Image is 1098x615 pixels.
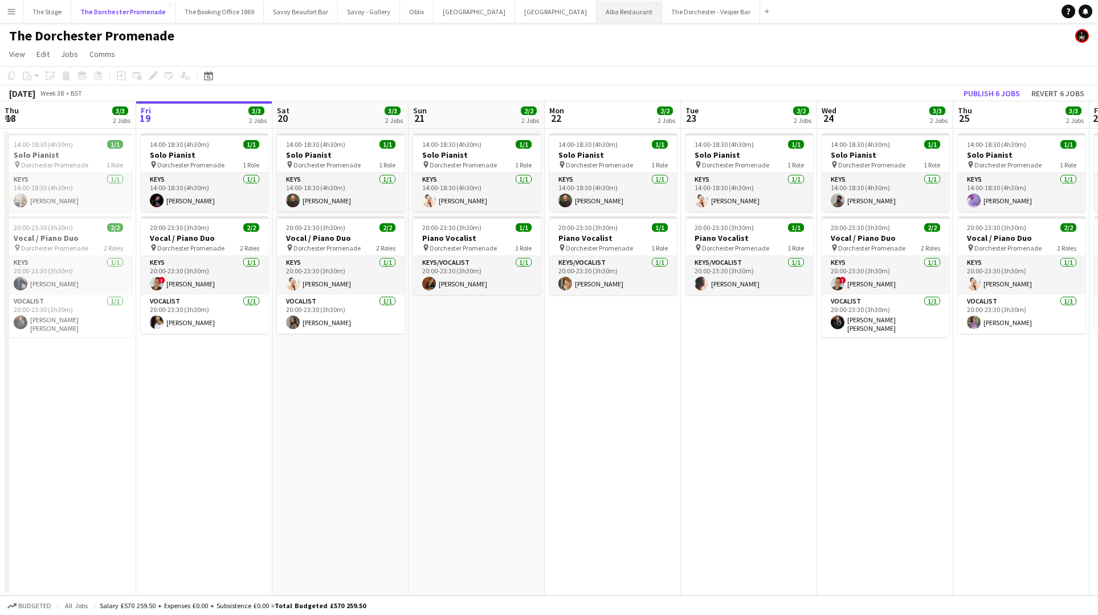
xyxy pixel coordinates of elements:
[929,106,945,115] span: 3/3
[958,150,1085,160] h3: Solo Pianist
[787,244,804,252] span: 1 Role
[652,223,668,232] span: 1/1
[422,140,481,149] span: 14:00-18:30 (4h30m)
[107,140,123,149] span: 1/1
[36,49,50,59] span: Edit
[958,133,1085,212] div: 14:00-18:30 (4h30m)1/1Solo Pianist Dorchester Promenade1 RoleKeys1/114:00-18:30 (4h30m)[PERSON_NAME]
[5,150,132,160] h3: Solo Pianist
[141,256,268,295] app-card-role: Keys1/120:00-23:30 (3h30m)![PERSON_NAME]
[820,112,836,125] span: 24
[657,106,673,115] span: 2/2
[549,105,564,116] span: Mon
[243,161,259,169] span: 1 Role
[141,105,151,116] span: Fri
[958,295,1085,334] app-card-role: Vocalist1/120:00-23:30 (3h30m)[PERSON_NAME]
[651,244,668,252] span: 1 Role
[243,223,259,232] span: 2/2
[549,233,677,243] h3: Piano Vocalist
[515,244,532,252] span: 1 Role
[685,216,813,295] app-job-card: 20:00-23:30 (3h30m)1/1Piano Vocalist Dorchester Promenade1 RoleKeys/Vocalist1/120:00-23:30 (3h30m...
[293,244,361,252] span: Dorchester Promenade
[14,140,73,149] span: 14:00-18:30 (4h30m)
[788,140,804,149] span: 1/1
[112,106,128,115] span: 3/3
[141,150,268,160] h3: Solo Pianist
[685,105,699,116] span: Tue
[21,244,88,252] span: Dorchester Promenade
[430,161,497,169] span: Dorchester Promenade
[822,105,836,116] span: Wed
[5,173,132,212] app-card-role: Keys1/114:00-18:30 (4h30m)[PERSON_NAME]
[32,47,54,61] a: Edit
[839,277,846,284] span: !
[413,173,541,212] app-card-role: Keys1/114:00-18:30 (4h30m)[PERSON_NAME]
[141,133,268,212] app-job-card: 14:00-18:30 (4h30m)1/1Solo Pianist Dorchester Promenade1 RoleKeys1/114:00-18:30 (4h30m)[PERSON_NAME]
[107,223,123,232] span: 2/2
[9,49,25,59] span: View
[549,133,677,212] app-job-card: 14:00-18:30 (4h30m)1/1Solo Pianist Dorchester Promenade1 RoleKeys1/114:00-18:30 (4h30m)[PERSON_NAME]
[822,173,949,212] app-card-role: Keys1/114:00-18:30 (4h30m)[PERSON_NAME]
[379,223,395,232] span: 2/2
[515,161,532,169] span: 1 Role
[685,256,813,295] app-card-role: Keys/Vocalist1/120:00-23:30 (3h30m)[PERSON_NAME]
[822,233,949,243] h3: Vocal / Piano Duo
[548,112,564,125] span: 22
[566,161,633,169] span: Dorchester Promenade
[63,601,90,610] span: All jobs
[411,112,427,125] span: 21
[248,106,264,115] span: 3/3
[71,1,175,23] button: The Dorchester Promenade
[5,133,132,212] app-job-card: 14:00-18:30 (4h30m)1/1Solo Pianist Dorchester Promenade1 RoleKeys1/114:00-18:30 (4h30m)[PERSON_NAME]
[921,244,940,252] span: 2 Roles
[243,140,259,149] span: 1/1
[515,1,597,23] button: [GEOGRAPHIC_DATA]
[23,1,71,23] button: The Stage
[141,295,268,334] app-card-role: Vocalist1/120:00-23:30 (3h30m)[PERSON_NAME]
[516,140,532,149] span: 1/1
[104,244,123,252] span: 2 Roles
[549,256,677,295] app-card-role: Keys/Vocalist1/120:00-23:30 (3h30m)[PERSON_NAME]
[293,161,361,169] span: Dorchester Promenade
[21,161,88,169] span: Dorchester Promenade
[967,223,1026,232] span: 20:00-23:30 (3h30m)
[958,256,1085,295] app-card-role: Keys1/120:00-23:30 (3h30m)[PERSON_NAME]
[956,112,972,125] span: 25
[822,216,949,337] div: 20:00-23:30 (3h30m)2/2Vocal / Piano Duo Dorchester Promenade2 RolesKeys1/120:00-23:30 (3h30m)![PE...
[958,173,1085,212] app-card-role: Keys1/114:00-18:30 (4h30m)[PERSON_NAME]
[338,1,400,23] button: Savoy - Gallery
[89,49,115,59] span: Comms
[685,133,813,212] app-job-card: 14:00-18:30 (4h30m)1/1Solo Pianist Dorchester Promenade1 RoleKeys1/114:00-18:30 (4h30m)[PERSON_NAME]
[5,216,132,337] div: 20:00-23:30 (3h30m)2/2Vocal / Piano Duo Dorchester Promenade2 RolesKeys1/120:00-23:30 (3h30m)[PER...
[3,112,19,125] span: 18
[787,161,804,169] span: 1 Role
[974,161,1042,169] span: Dorchester Promenade
[924,140,940,149] span: 1/1
[521,106,537,115] span: 2/2
[958,105,972,116] span: Thu
[558,223,618,232] span: 20:00-23:30 (3h30m)
[702,244,769,252] span: Dorchester Promenade
[286,223,345,232] span: 20:00-23:30 (3h30m)
[413,133,541,212] app-job-card: 14:00-18:30 (4h30m)1/1Solo Pianist Dorchester Promenade1 RoleKeys1/114:00-18:30 (4h30m)[PERSON_NAME]
[958,233,1085,243] h3: Vocal / Piano Duo
[930,116,948,125] div: 2 Jobs
[277,133,405,212] app-job-card: 14:00-18:30 (4h30m)1/1Solo Pianist Dorchester Promenade1 RoleKeys1/114:00-18:30 (4h30m)[PERSON_NAME]
[1075,29,1089,43] app-user-avatar: Helena Debono
[521,116,539,125] div: 2 Jobs
[85,47,120,61] a: Comms
[1066,116,1084,125] div: 2 Jobs
[413,256,541,295] app-card-role: Keys/Vocalist1/120:00-23:30 (3h30m)[PERSON_NAME]
[56,47,83,61] a: Jobs
[822,256,949,295] app-card-role: Keys1/120:00-23:30 (3h30m)![PERSON_NAME]
[61,49,78,59] span: Jobs
[6,600,53,612] button: Budgeted
[9,27,174,44] h1: The Dorchester Promenade
[277,216,405,334] app-job-card: 20:00-23:30 (3h30m)2/2Vocal / Piano Duo Dorchester Promenade2 RolesKeys1/120:00-23:30 (3h30m)[PER...
[794,116,811,125] div: 2 Jobs
[379,161,395,169] span: 1 Role
[838,161,905,169] span: Dorchester Promenade
[652,140,668,149] span: 1/1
